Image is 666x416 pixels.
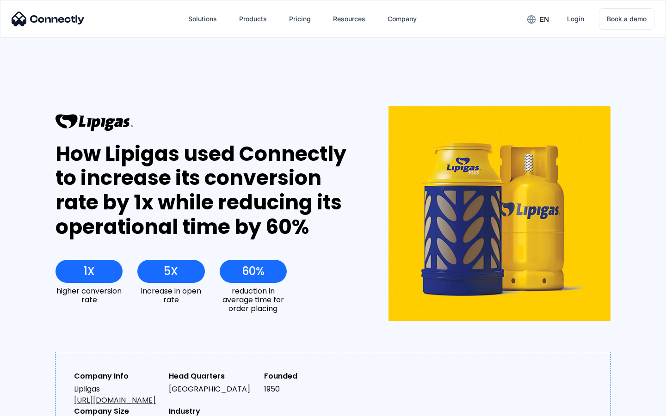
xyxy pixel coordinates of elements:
div: Company [388,12,417,25]
div: Pricing [289,12,311,25]
img: Connectly Logo [12,12,85,26]
div: [GEOGRAPHIC_DATA] [169,384,256,395]
div: Resources [333,12,365,25]
div: Company Info [74,371,161,382]
ul: Language list [18,400,55,413]
div: Head Quarters [169,371,256,382]
div: Login [567,12,584,25]
div: How Lipigas used Connectly to increase its conversion rate by 1x while reducing its operational t... [55,142,355,239]
div: Products [239,12,267,25]
div: 5X [164,265,178,278]
div: 1X [84,265,95,278]
div: Solutions [188,12,217,25]
a: Book a demo [599,8,654,30]
a: [URL][DOMAIN_NAME] [74,395,156,405]
div: higher conversion rate [55,287,123,304]
div: 60% [242,265,265,278]
div: en [540,13,549,26]
div: increase in open rate [137,287,204,304]
div: Lipligas [74,384,161,406]
div: 1950 [264,384,351,395]
div: Founded [264,371,351,382]
aside: Language selected: English [9,400,55,413]
div: reduction in average time for order placing [220,287,287,313]
a: Login [560,8,592,30]
a: Pricing [282,8,318,30]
